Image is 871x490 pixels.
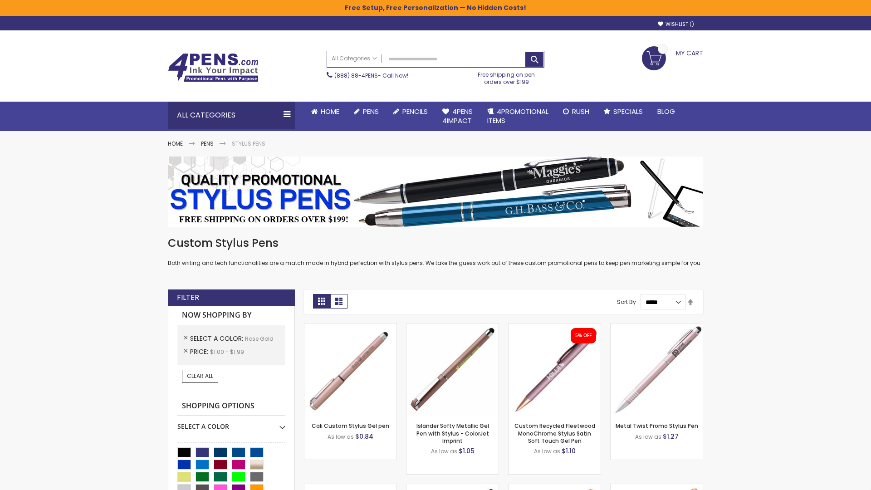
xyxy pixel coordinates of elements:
[650,102,682,122] a: Blog
[304,323,396,416] img: Cali Custom Stylus Gel pen-Rose Gold
[177,293,199,303] strong: Filter
[332,55,377,62] span: All Categories
[334,72,378,79] a: (888) 88-4PENS
[168,53,259,82] img: 4Pens Custom Pens and Promotional Products
[657,107,675,116] span: Blog
[355,432,373,441] span: $0.84
[168,102,295,129] div: All Categories
[562,446,576,456] span: $1.10
[168,140,183,147] a: Home
[312,422,389,430] a: Cali Custom Stylus Gel pen
[616,422,698,430] a: Metal Twist Promo Stylus Pen
[334,72,408,79] span: - Call Now!
[347,102,386,122] a: Pens
[177,397,285,416] strong: Shopping Options
[597,102,650,122] a: Specials
[658,21,694,28] a: Wishlist
[363,107,379,116] span: Pens
[416,422,489,444] a: Islander Softy Metallic Gel Pen with Stylus - ColorJet Imprint
[617,298,636,306] label: Sort By
[245,335,274,343] span: Rose Gold
[232,140,265,147] strong: Stylus Pens
[168,157,703,227] img: Stylus Pens
[182,370,218,382] a: Clear All
[534,447,560,455] span: As low as
[611,323,703,331] a: Metal Twist Promo Stylus Pen-Rose gold
[509,323,601,416] img: Custom Recycled Fleetwood MonoChrome Stylus Satin Soft Touch Gel Pen-Rose Gold
[556,102,597,122] a: Rush
[201,140,214,147] a: Pens
[187,372,213,380] span: Clear All
[402,107,428,116] span: Pencils
[514,422,595,444] a: Custom Recycled Fleetwood MonoChrome Stylus Satin Soft Touch Gel Pen
[168,236,703,250] h1: Custom Stylus Pens
[469,68,545,86] div: Free shipping on pen orders over $199
[406,323,499,331] a: Islander Softy Metallic Gel Pen with Stylus - ColorJet Imprint-Rose Gold
[327,51,382,66] a: All Categories
[321,107,339,116] span: Home
[431,447,457,455] span: As low as
[575,333,592,339] div: 5% OFF
[509,323,601,331] a: Custom Recycled Fleetwood MonoChrome Stylus Satin Soft Touch Gel Pen-Rose Gold
[442,107,473,125] span: 4Pens 4impact
[304,102,347,122] a: Home
[386,102,435,122] a: Pencils
[190,347,210,356] span: Price
[313,294,330,309] strong: Grid
[168,236,703,267] div: Both writing and tech functionalities are a match made in hybrid perfection with stylus pens. We ...
[406,323,499,416] img: Islander Softy Metallic Gel Pen with Stylus - ColorJet Imprint-Rose Gold
[177,416,285,431] div: Select A Color
[480,102,556,131] a: 4PROMOTIONALITEMS
[635,433,661,441] span: As low as
[663,432,679,441] span: $1.27
[190,334,245,343] span: Select A Color
[304,323,396,331] a: Cali Custom Stylus Gel pen-Rose Gold
[487,107,548,125] span: 4PROMOTIONAL ITEMS
[435,102,480,131] a: 4Pens4impact
[210,348,244,356] span: $1.00 - $1.99
[572,107,589,116] span: Rush
[613,107,643,116] span: Specials
[328,433,354,441] span: As low as
[611,323,703,416] img: Metal Twist Promo Stylus Pen-Rose gold
[177,306,285,325] strong: Now Shopping by
[459,446,475,456] span: $1.05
